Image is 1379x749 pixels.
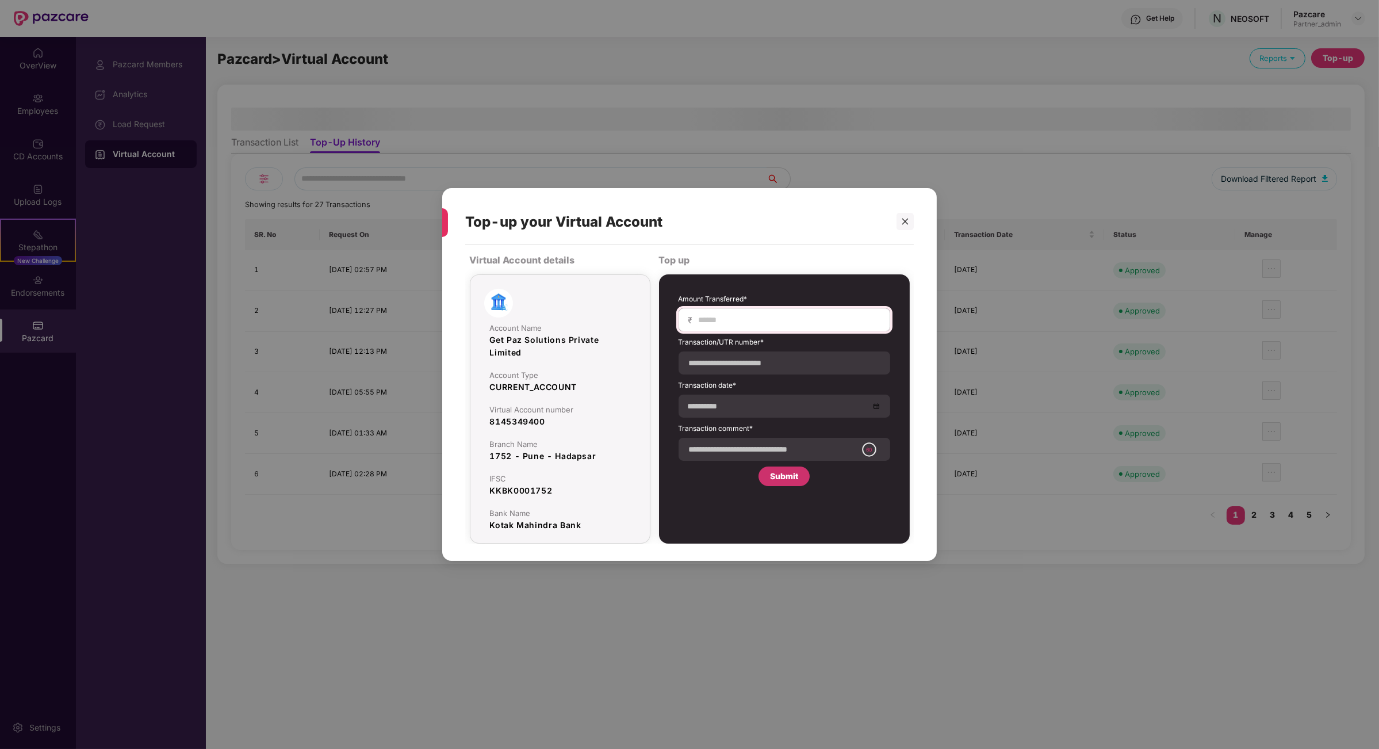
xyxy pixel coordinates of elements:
div: Top-up your Virtual Account [465,200,876,244]
div: Account Type [490,370,630,380]
div: Account Name [490,323,630,333]
div: Submit [770,470,798,483]
div: Get Paz Solutions Private Limited [490,334,630,359]
div: IFSC [490,474,630,483]
div: Kotak Mahindra Bank [490,519,630,532]
div: Virtual Account number [490,405,630,414]
span: ₹ [688,315,698,326]
div: CURRENT_ACCOUNT [490,381,630,393]
div: 1752 - Pune - Hadapsar [490,450,630,463]
div: KKBK0001752 [490,484,630,497]
span: close [901,217,909,226]
label: Transaction comment* [679,423,890,438]
img: bank-image [484,289,513,318]
label: Transaction date* [679,380,890,395]
div: Branch Name [490,440,630,449]
div: Bank Name [490,509,630,518]
label: Transaction/UTR number* [679,337,890,351]
label: Amount Transferred* [679,294,890,308]
div: 8145349400 [490,415,630,428]
text: 60 [866,446,872,453]
div: Virtual Account details [470,250,650,270]
div: Top up [659,250,910,270]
